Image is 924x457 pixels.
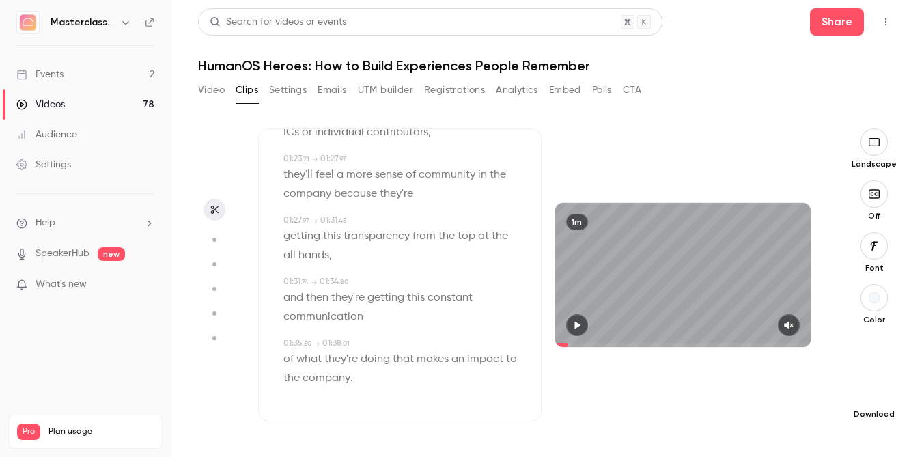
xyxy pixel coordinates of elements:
span: to [506,350,517,369]
span: and [283,288,303,307]
span: Pro [17,424,40,440]
span: 01:27 [283,217,302,225]
button: Video [198,79,225,101]
span: feel [316,165,334,184]
div: Audience [16,128,77,141]
p: Landscape [852,158,897,169]
span: , [428,123,431,142]
span: 01:31 [320,217,337,225]
button: Embed [549,79,581,101]
span: 01:38 [322,340,341,348]
div: Events [16,68,64,81]
span: community [419,165,475,184]
span: . 50 [303,340,311,347]
span: more [346,165,372,184]
button: Polls [592,79,612,101]
span: impact [467,350,503,369]
div: Settings [16,158,71,171]
span: top [458,227,475,246]
span: transparency [344,227,410,246]
span: 01:23 [283,155,302,163]
span: . 97 [302,217,309,224]
span: this [407,288,425,307]
span: because [334,184,377,204]
span: makes [417,350,449,369]
span: . 74 [300,279,309,286]
span: constant [428,288,473,307]
span: they're [380,184,413,204]
div: 1m [566,214,588,230]
div: Videos [16,98,65,111]
span: the [490,165,506,184]
span: they're [324,350,358,369]
button: Settings [269,79,307,101]
iframe: Noticeable Trigger [138,279,154,291]
span: sense [375,165,403,184]
span: new [98,247,125,261]
span: a [337,165,344,184]
p: Color [852,314,896,325]
button: Emails [318,79,346,101]
span: in [478,165,487,184]
span: → [311,277,317,288]
span: then [306,288,328,307]
span: . 21 [302,156,309,163]
span: 01:31 [283,278,300,286]
span: hands [298,246,329,265]
span: this [323,227,341,246]
span: . 97 [339,156,346,163]
span: the [438,227,455,246]
button: Top Bar Actions [875,11,897,33]
span: all [283,246,296,265]
span: ICs [283,123,299,142]
span: . 80 [339,279,348,286]
span: getting [283,227,320,246]
div: Search for videos or events [210,15,346,29]
span: individual [315,123,364,142]
span: from [412,227,436,246]
button: Registrations [424,79,485,101]
span: Help [36,216,55,230]
h6: Masterclass Channel [51,16,115,29]
span: 01:27 [320,155,339,163]
p: Off [852,210,896,221]
span: doing [361,350,390,369]
span: → [314,339,320,349]
span: , [329,246,332,265]
span: they're [331,288,365,307]
button: UTM builder [358,79,413,101]
span: an [451,350,464,369]
span: . [350,369,353,388]
a: SpeakerHub [36,247,89,261]
span: company [303,369,350,388]
span: getting [367,288,404,307]
span: they'll [283,165,313,184]
button: Share [810,8,864,36]
li: help-dropdown-opener [16,216,154,230]
span: of [283,350,294,369]
span: . 45 [337,217,346,224]
span: at [478,227,489,246]
span: Plan usage [48,426,154,437]
button: Analytics [496,79,538,101]
button: Clips [236,79,258,101]
span: of [406,165,416,184]
h1: HumanOS Heroes: How to Build Experiences People Remember [198,57,897,74]
span: the [283,369,300,388]
button: CTA [623,79,641,101]
p: Font [852,262,896,273]
span: company [283,184,331,204]
img: Masterclass Channel [17,12,39,33]
p: Download [852,408,896,419]
span: 01:35 [283,340,303,348]
span: communication [283,307,363,327]
span: → [312,154,318,165]
span: → [312,216,318,226]
span: What's new [36,277,87,292]
span: contributors [367,123,428,142]
span: what [296,350,322,369]
span: or [302,123,312,142]
span: that [393,350,414,369]
span: . 01 [341,340,350,347]
span: 01:34 [320,278,339,286]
